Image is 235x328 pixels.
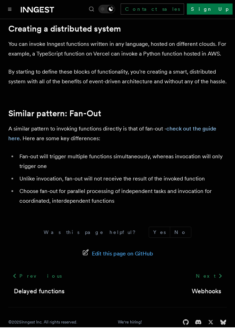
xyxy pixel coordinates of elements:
p: Was this page helpful? [44,229,140,236]
div: © 2025 Inngest Inc. All rights reserved. [8,320,77,326]
a: We're hiring! [118,320,142,326]
button: Yes [149,228,170,238]
li: Unlike invocation, fan-out will not receive the result of the invoked function [17,175,227,184]
a: Sign Up [187,4,233,15]
a: Creating a distributed system [8,25,121,34]
a: Contact sales [121,4,184,15]
a: Edit this page on GitHub [82,250,153,259]
button: Toggle navigation [6,6,14,14]
p: By starting to define these blocks of functionality, you're creating a smart, distributed system ... [8,68,227,87]
a: Next [192,270,227,283]
a: Delayed functions [14,287,64,297]
span: Edit this page on GitHub [92,250,153,259]
li: Choose fan-out for parallel processing of independent tasks and invocation for coordinated, inter... [17,187,227,207]
p: A similar pattern to invoking functions directly is that of fan-out - . Here are some key differe... [8,125,227,144]
button: No [170,228,191,238]
a: Similar pattern: Fan-Out [8,109,101,119]
a: Previous [8,270,66,283]
li: Fan-out will trigger multiple functions simultaneously, whereas invocation will only trigger one [17,152,227,172]
button: Toggle dark mode [98,6,115,14]
button: Find something... [87,6,96,14]
p: You can invoke Inngest functions written in any language, hosted on different clouds. For example... [8,40,227,59]
a: Webhooks [192,287,221,297]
